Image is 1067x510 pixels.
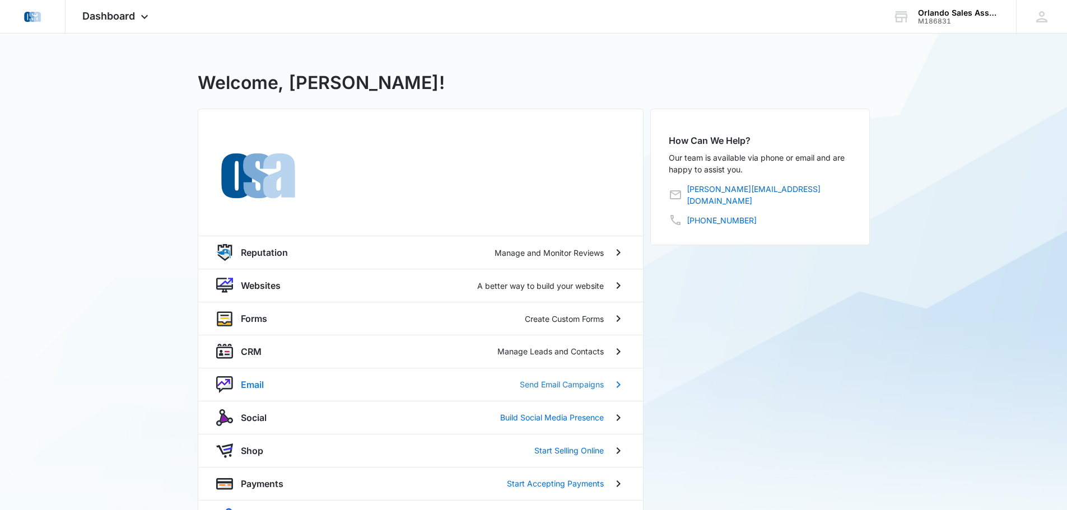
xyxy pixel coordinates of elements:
a: paymentsPaymentsStart Accepting Payments [198,467,643,500]
p: Create Custom Forms [525,313,604,325]
div: account name [918,8,1000,17]
p: Social [241,411,267,424]
img: crm [216,343,233,360]
a: [PERSON_NAME][EMAIL_ADDRESS][DOMAIN_NAME] [687,183,851,207]
p: Build Social Media Presence [500,411,604,423]
p: CRM [241,345,262,358]
p: Manage and Monitor Reviews [495,247,604,259]
p: Payments [241,477,283,490]
a: formsFormsCreate Custom Forms [198,302,643,335]
p: A better way to build your website [477,280,604,292]
img: Orlando Sales Associates Inc. [22,7,43,27]
p: Email [241,378,264,391]
a: [PHONE_NUMBER] [687,214,757,226]
div: account id [918,17,1000,25]
img: payments [216,475,233,492]
img: forms [216,310,233,327]
a: crmCRMManage Leads and Contacts [198,335,643,368]
a: socialSocialBuild Social Media Presence [198,401,643,434]
a: nurtureEmailSend Email Campaigns [198,368,643,401]
p: Send Email Campaigns [520,378,604,390]
img: social [216,409,233,426]
img: Orlando Sales Associates Inc. [216,134,300,218]
p: Start Selling Online [534,445,604,456]
p: Reputation [241,246,288,259]
a: websiteWebsitesA better way to build your website [198,269,643,302]
img: reputation [216,244,233,261]
p: Shop [241,444,263,457]
img: website [216,277,233,294]
p: Manage Leads and Contacts [497,345,604,357]
h2: How Can We Help? [669,134,851,147]
img: shopApp [216,442,233,459]
a: shopAppShopStart Selling Online [198,434,643,467]
img: nurture [216,376,233,393]
h1: Welcome, [PERSON_NAME]! [198,69,445,96]
p: Forms [241,312,267,325]
a: reputationReputationManage and Monitor Reviews [198,236,643,269]
p: Our team is available via phone or email and are happy to assist you. [669,152,851,175]
p: Start Accepting Payments [507,478,604,489]
p: Websites [241,279,281,292]
span: Dashboard [82,10,135,22]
